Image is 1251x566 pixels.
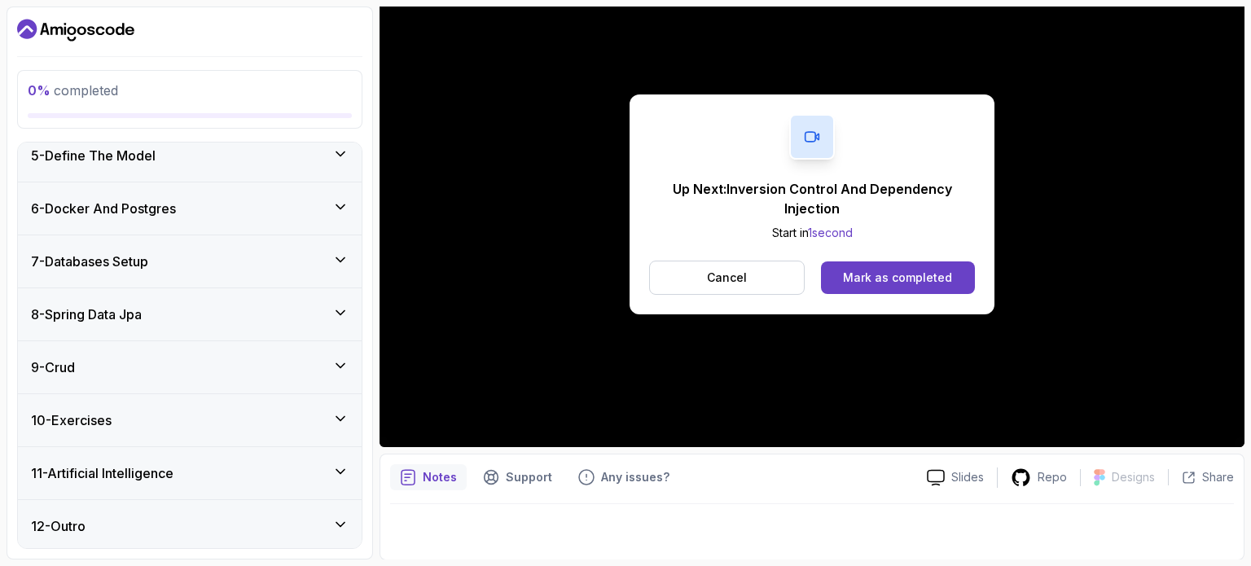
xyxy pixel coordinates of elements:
[506,469,552,485] p: Support
[1168,469,1234,485] button: Share
[1038,469,1067,485] p: Repo
[31,146,156,165] h3: 5 - Define The Model
[1202,469,1234,485] p: Share
[18,341,362,393] button: 9-Crud
[808,226,853,239] span: 1 second
[18,288,362,340] button: 8-Spring Data Jpa
[843,270,952,286] div: Mark as completed
[18,182,362,235] button: 6-Docker And Postgres
[18,500,362,552] button: 12-Outro
[649,225,975,241] p: Start in
[390,464,467,490] button: notes button
[707,270,747,286] p: Cancel
[649,261,805,295] button: Cancel
[18,235,362,287] button: 7-Databases Setup
[649,179,975,218] p: Up Next: Inversion Control And Dependency Injection
[423,469,457,485] p: Notes
[821,261,975,294] button: Mark as completed
[31,463,173,483] h3: 11 - Artificial Intelligence
[31,410,112,430] h3: 10 - Exercises
[998,467,1080,488] a: Repo
[951,469,984,485] p: Slides
[914,469,997,486] a: Slides
[18,129,362,182] button: 5-Define The Model
[31,199,176,218] h3: 6 - Docker And Postgres
[568,464,679,490] button: Feedback button
[31,252,148,271] h3: 7 - Databases Setup
[18,394,362,446] button: 10-Exercises
[31,516,86,536] h3: 12 - Outro
[17,17,134,43] a: Dashboard
[1112,469,1155,485] p: Designs
[601,469,669,485] p: Any issues?
[18,447,362,499] button: 11-Artificial Intelligence
[28,82,118,99] span: completed
[31,358,75,377] h3: 9 - Crud
[473,464,562,490] button: Support button
[28,82,50,99] span: 0 %
[31,305,142,324] h3: 8 - Spring Data Jpa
